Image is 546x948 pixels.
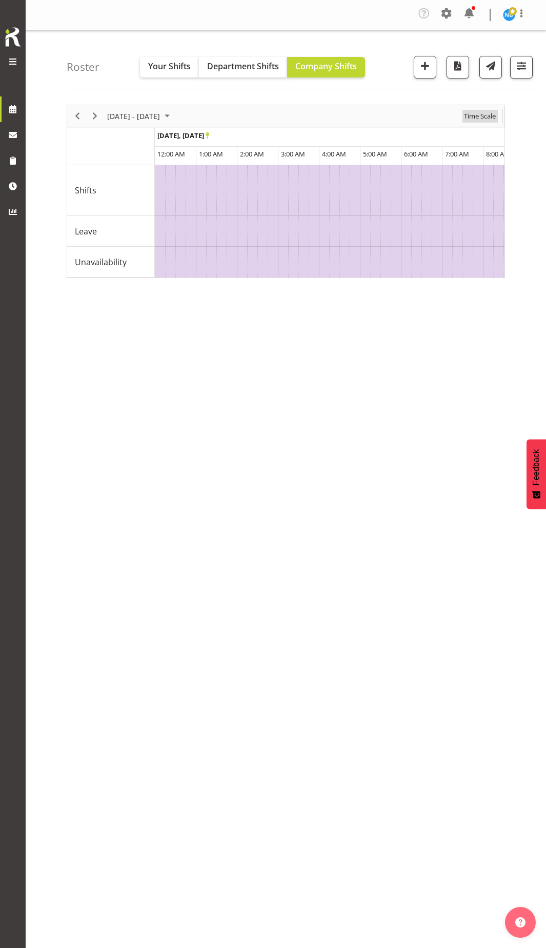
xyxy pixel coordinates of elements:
[69,105,86,127] div: Previous
[363,149,387,159] span: 5:00 AM
[199,149,223,159] span: 1:00 AM
[463,110,497,123] span: Time Scale
[515,917,525,927] img: help-xxl-2.png
[75,256,127,268] span: Unavailability
[88,110,102,123] button: Next
[527,439,546,509] button: Feedback - Show survey
[148,61,191,72] span: Your Shifts
[404,149,428,159] span: 6:00 AM
[414,56,436,78] button: Add a new shift
[157,149,185,159] span: 12:00 AM
[157,131,209,140] span: [DATE], [DATE]
[445,149,469,159] span: 7:00 AM
[207,61,279,72] span: Department Shifts
[295,61,357,72] span: Company Shifts
[3,26,23,48] img: Rosterit icon logo
[140,57,199,77] button: Your Shifts
[67,216,155,247] td: Leave resource
[503,9,515,21] img: nicoel-boschman11219.jpg
[75,225,97,238] span: Leave
[199,57,287,77] button: Department Shifts
[479,56,502,78] button: Send a list of all shifts for the selected filtered period to all rostered employees.
[71,110,85,123] button: Previous
[106,110,161,123] span: [DATE] - [DATE]
[281,149,305,159] span: 3:00 AM
[532,449,541,485] span: Feedback
[75,184,96,196] span: Shifts
[462,110,498,123] button: Time Scale
[67,61,99,73] h4: Roster
[240,149,264,159] span: 2:00 AM
[322,149,346,159] span: 4:00 AM
[486,149,510,159] span: 8:00 AM
[447,56,469,78] button: Download a PDF of the roster according to the set date range.
[287,57,365,77] button: Company Shifts
[510,56,533,78] button: Filter Shifts
[67,247,155,278] td: Unavailability resource
[86,105,104,127] div: Next
[106,110,174,123] button: September 22 - 28, 2025
[67,105,505,278] div: Timeline Week of September 22, 2025
[67,165,155,216] td: Shifts resource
